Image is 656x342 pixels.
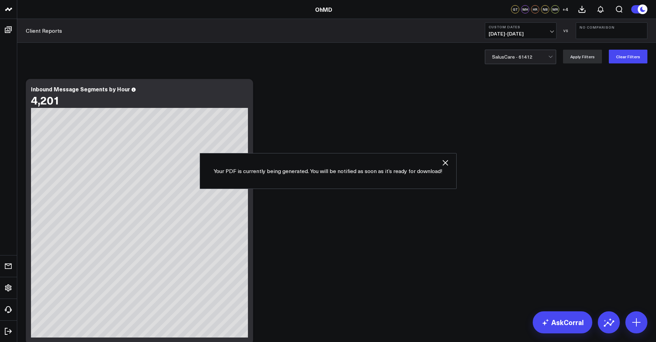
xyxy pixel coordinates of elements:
[489,25,553,29] b: Custom Dates
[214,167,442,175] p: Your PDF is currently being generated. You will be notified as soon as it’s ready for download!
[563,50,602,63] button: Apply Filters
[580,25,644,29] b: No Comparison
[562,7,568,12] span: + 4
[511,5,519,13] div: GT
[489,31,553,37] span: [DATE] - [DATE]
[609,50,647,63] button: Clear Filters
[551,5,559,13] div: MR
[560,29,572,33] div: VS
[521,5,529,13] div: MH
[485,22,556,39] button: Custom Dates[DATE]-[DATE]
[533,311,592,333] a: AskCorral
[561,5,569,13] button: +4
[541,5,549,13] div: NB
[26,27,62,34] a: Client Reports
[31,94,60,106] div: 4,201
[315,6,332,13] a: OhMD
[576,22,647,39] button: No Comparison
[31,85,130,93] div: Inbound Message Segments by Hour
[531,5,539,13] div: HR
